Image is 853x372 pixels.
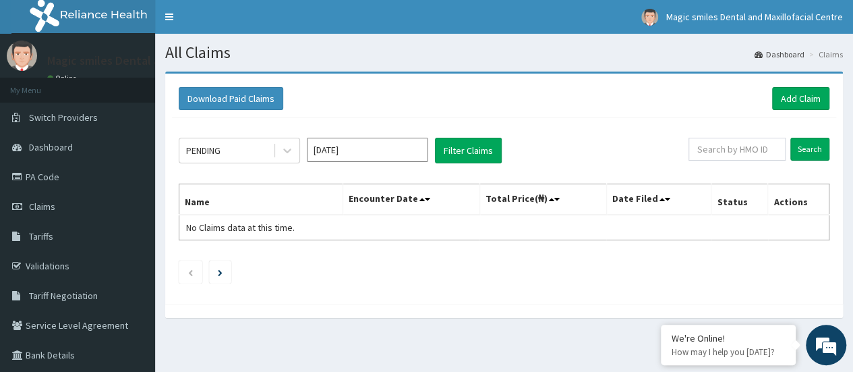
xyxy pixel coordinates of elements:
th: Total Price(₦) [479,184,606,215]
th: Date Filed [606,184,711,215]
p: Magic smiles Dental and Maxillofacial Centre [47,55,281,67]
a: Dashboard [755,49,804,60]
button: Download Paid Claims [179,87,283,110]
h1: All Claims [165,44,843,61]
img: User Image [7,41,37,71]
a: Previous page [187,266,194,278]
span: Claims [29,201,55,213]
img: User Image [641,9,658,26]
th: Actions [768,184,829,215]
span: Tariffs [29,230,53,242]
a: Online [47,74,80,83]
span: Tariff Negotiation [29,290,98,302]
input: Search by HMO ID [688,138,786,161]
div: We're Online! [671,332,786,344]
input: Search [790,138,829,161]
span: Dashboard [29,141,73,153]
li: Claims [806,49,843,60]
a: Add Claim [772,87,829,110]
span: No Claims data at this time. [186,221,295,234]
p: How may I help you today? [671,346,786,358]
a: Next page [218,266,223,278]
div: PENDING [186,144,220,157]
th: Name [179,184,343,215]
span: Switch Providers [29,111,98,124]
input: Select Month and Year [307,138,428,162]
th: Encounter Date [343,184,479,215]
th: Status [711,184,768,215]
button: Filter Claims [435,138,502,163]
span: Magic smiles Dental and Maxillofacial Centre [666,11,843,23]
